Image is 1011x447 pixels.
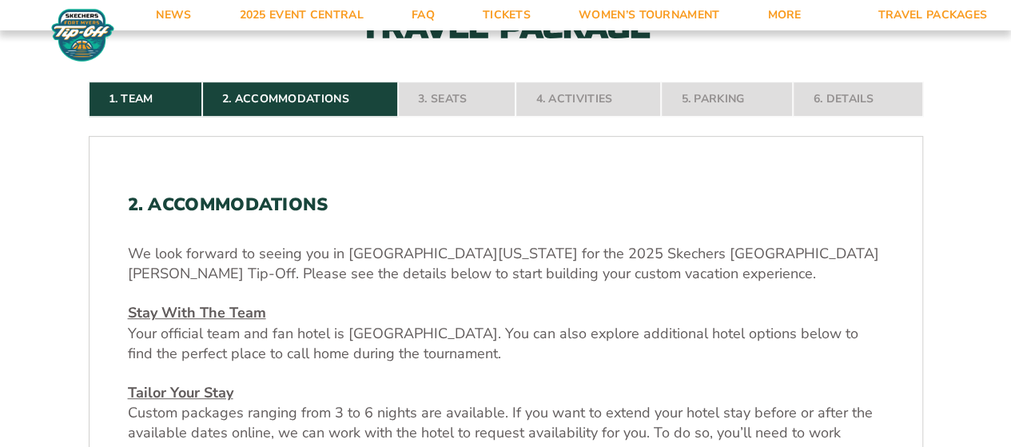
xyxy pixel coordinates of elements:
span: Your official team and fan hotel is [GEOGRAPHIC_DATA]. You can also explore additional hotel opti... [128,324,858,363]
p: We look forward to seeing you in [GEOGRAPHIC_DATA][US_STATE] for the 2025 Skechers [GEOGRAPHIC_DA... [128,244,884,284]
img: Fort Myers Tip-Off [48,8,117,62]
h2: 2. Accommodations [128,194,884,215]
a: 1. Team [89,82,202,117]
u: Tailor Your Stay [128,383,233,402]
u: Stay With The Team [128,303,266,322]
